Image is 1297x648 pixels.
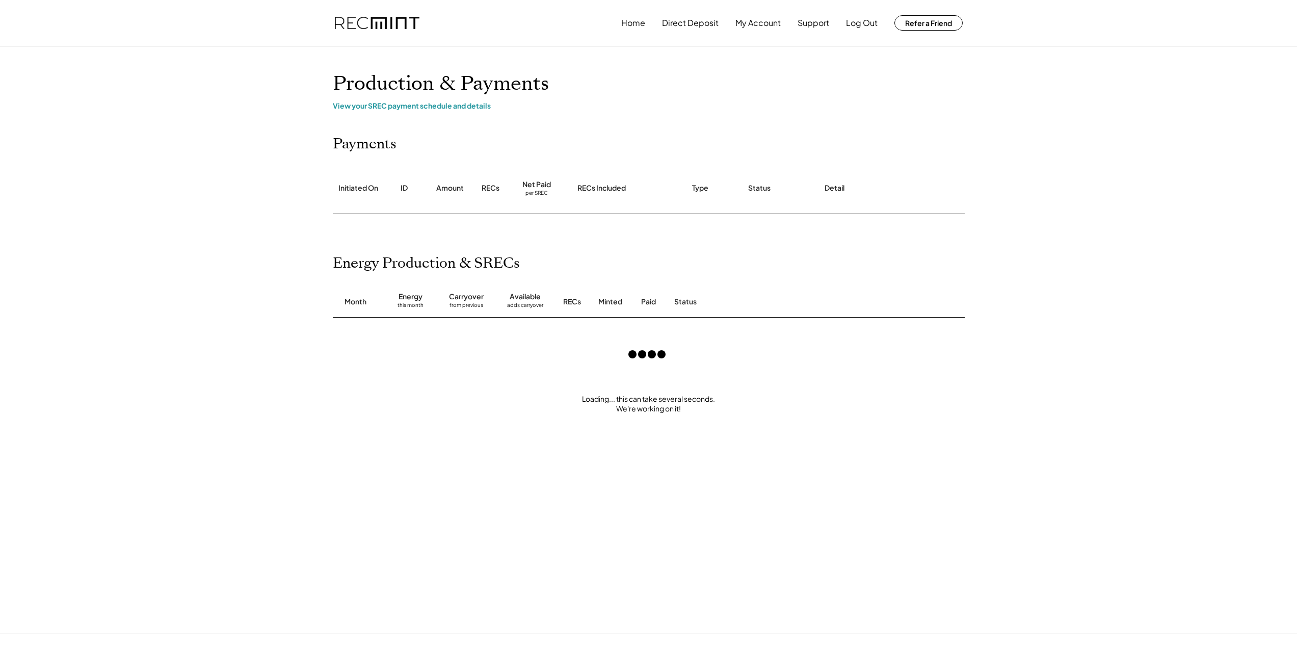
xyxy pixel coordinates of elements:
[598,297,622,307] div: Minted
[333,255,520,272] h2: Energy Production & SRECs
[338,183,378,193] div: Initiated On
[825,183,844,193] div: Detail
[674,297,848,307] div: Status
[333,136,396,153] h2: Payments
[621,13,645,33] button: Home
[335,17,419,30] img: recmint-logotype%403x.png
[641,297,656,307] div: Paid
[323,394,975,414] div: Loading... this can take several seconds. We're working on it!
[692,183,708,193] div: Type
[399,292,422,302] div: Energy
[662,13,719,33] button: Direct Deposit
[333,72,965,96] h1: Production & Payments
[748,183,771,193] div: Status
[449,292,484,302] div: Carryover
[522,179,551,190] div: Net Paid
[401,183,408,193] div: ID
[436,183,464,193] div: Amount
[449,302,483,312] div: from previous
[333,101,965,110] div: View your SREC payment schedule and details
[507,302,543,312] div: adds carryover
[510,292,541,302] div: Available
[398,302,423,312] div: this month
[525,190,548,197] div: per SREC
[577,183,626,193] div: RECs Included
[798,13,829,33] button: Support
[563,297,581,307] div: RECs
[894,15,963,31] button: Refer a Friend
[345,297,366,307] div: Month
[735,13,781,33] button: My Account
[846,13,878,33] button: Log Out
[482,183,499,193] div: RECs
